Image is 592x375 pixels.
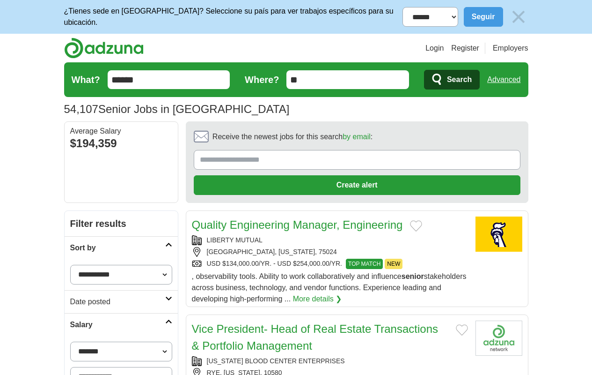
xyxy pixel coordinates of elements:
[464,7,503,27] button: Seguir
[425,43,444,54] a: Login
[207,236,263,244] a: LIBERTY MUTUAL
[293,293,342,305] a: More details ❯
[192,272,467,303] span: , observability tools. Ability to work collaboratively and influence stakeholders across business...
[70,319,165,330] h2: Salary
[65,290,178,313] a: Date posted
[447,70,472,89] span: Search
[70,296,165,307] h2: Date posted
[509,7,528,27] img: icon_close_no_bg.svg
[212,131,373,142] span: Receive the newest jobs for this search :
[192,356,468,366] div: [US_STATE] BLOOD CENTER ENTERPRISES
[64,37,144,59] img: Adzuna logo
[475,321,522,356] img: Company logo
[493,43,528,54] a: Employers
[475,217,522,252] img: Liberty Mutual logo
[194,175,520,195] button: Create alert
[192,218,403,231] a: Quality Engineering Manager, Engineering
[192,322,439,352] a: Vice President- Head of Real Estate Transactions & Portfolio Management
[456,324,468,336] button: Add to favorite jobs
[192,247,468,257] div: [GEOGRAPHIC_DATA], [US_STATE], 75024
[424,70,480,90] button: Search
[64,101,98,118] span: 54,107
[487,70,520,89] a: Advanced
[65,236,178,259] a: Sort by
[64,6,402,28] p: ¿Tienes sede en [GEOGRAPHIC_DATA]? Seleccione su país para ver trabajos específicos para su ubica...
[192,259,468,269] div: USD $134,000.00/YR. - USD $254,000.00/YR.
[346,259,383,269] span: TOP MATCH
[385,259,402,269] span: NEW
[410,220,422,232] button: Add to favorite jobs
[70,127,172,135] div: Average Salary
[70,135,172,152] div: $194,359
[65,313,178,336] a: Salary
[64,103,290,115] h1: Senior Jobs in [GEOGRAPHIC_DATA]
[70,242,165,254] h2: Sort by
[65,211,178,236] h2: Filter results
[451,43,479,54] a: Register
[72,73,100,87] label: What?
[343,133,371,141] a: by email
[245,73,279,87] label: Where?
[402,272,424,280] strong: senior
